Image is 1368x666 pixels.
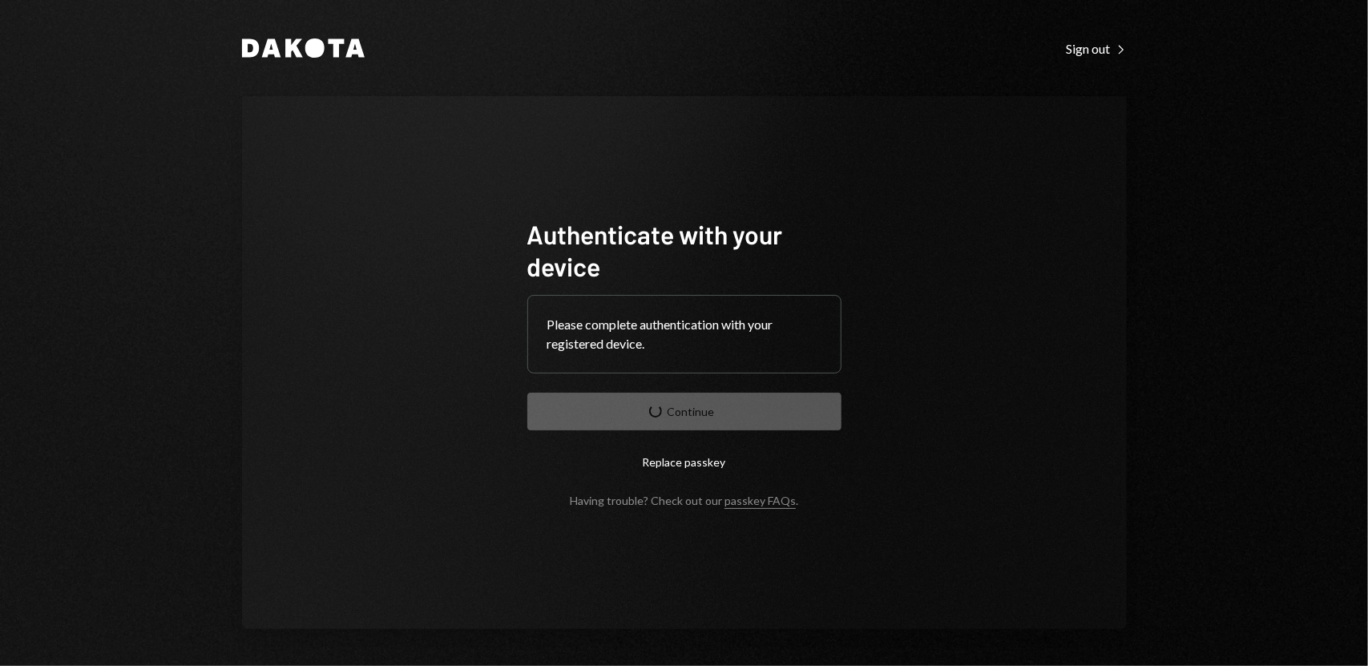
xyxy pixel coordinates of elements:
[527,443,841,481] button: Replace passkey
[527,218,841,282] h1: Authenticate with your device
[724,494,796,509] a: passkey FAQs
[1067,39,1127,57] a: Sign out
[547,315,821,353] div: Please complete authentication with your registered device.
[570,494,798,507] div: Having trouble? Check out our .
[1067,41,1127,57] div: Sign out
